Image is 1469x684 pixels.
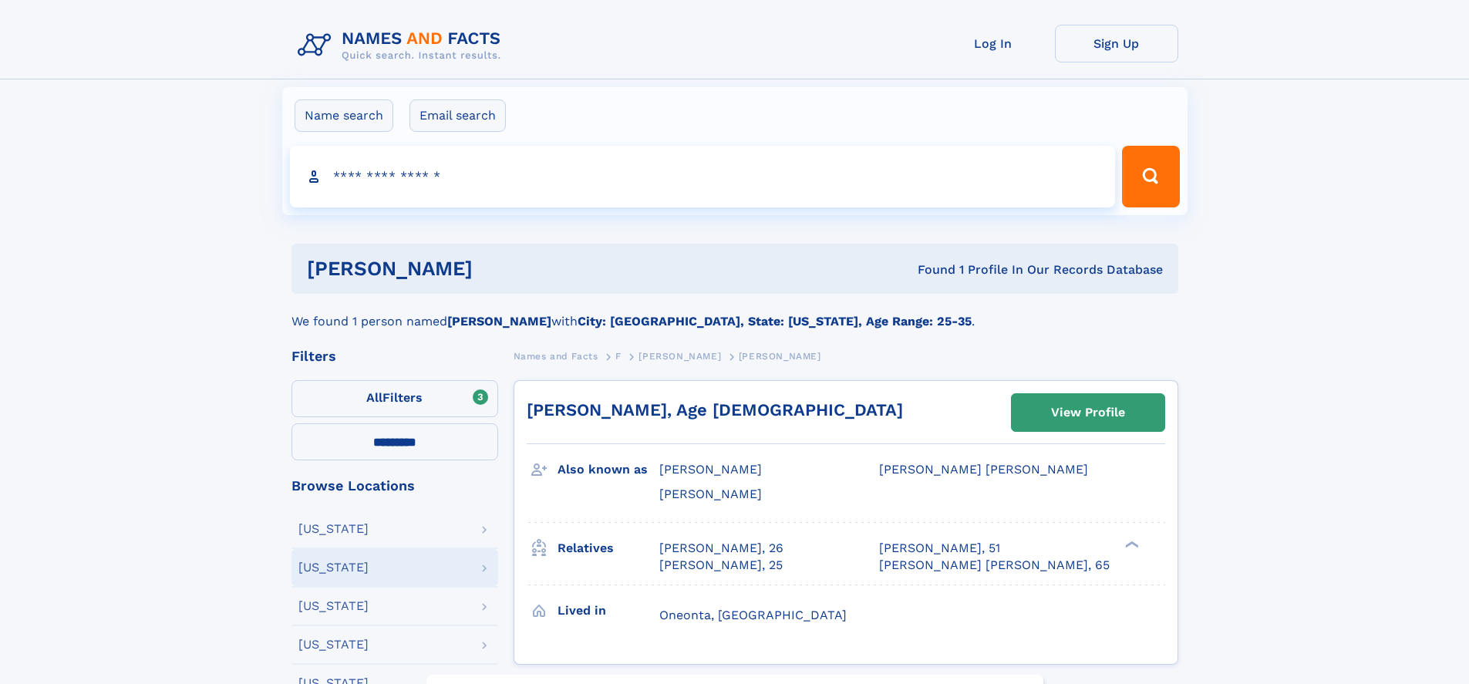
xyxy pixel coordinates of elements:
div: ❯ [1121,539,1140,549]
div: [US_STATE] [298,639,369,651]
div: Browse Locations [291,479,498,493]
img: Logo Names and Facts [291,25,514,66]
h3: Also known as [558,457,659,483]
div: [US_STATE] [298,561,369,574]
a: Log In [932,25,1055,62]
a: F [615,346,622,366]
span: [PERSON_NAME] [638,351,721,362]
span: [PERSON_NAME] [739,351,821,362]
a: [PERSON_NAME], 51 [879,540,1000,557]
a: [PERSON_NAME] [638,346,721,366]
h3: Lived in [558,598,659,624]
a: [PERSON_NAME], 25 [659,557,783,574]
div: Found 1 Profile In Our Records Database [695,261,1163,278]
a: View Profile [1012,394,1164,431]
label: Name search [295,99,393,132]
b: City: [GEOGRAPHIC_DATA], State: [US_STATE], Age Range: 25-35 [578,314,972,329]
span: [PERSON_NAME] [PERSON_NAME] [879,462,1088,477]
span: F [615,351,622,362]
button: Search Button [1122,146,1179,207]
input: search input [290,146,1116,207]
a: [PERSON_NAME], Age [DEMOGRAPHIC_DATA] [527,400,903,419]
span: [PERSON_NAME] [659,487,762,501]
label: Filters [291,380,498,417]
h1: [PERSON_NAME] [307,259,696,278]
div: Filters [291,349,498,363]
div: [US_STATE] [298,600,369,612]
h3: Relatives [558,535,659,561]
div: We found 1 person named with . [291,294,1178,331]
span: [PERSON_NAME] [659,462,762,477]
div: [US_STATE] [298,523,369,535]
a: [PERSON_NAME], 26 [659,540,783,557]
div: View Profile [1051,395,1125,430]
a: Sign Up [1055,25,1178,62]
a: Names and Facts [514,346,598,366]
b: [PERSON_NAME] [447,314,551,329]
span: All [366,390,382,405]
label: Email search [409,99,506,132]
span: Oneonta, [GEOGRAPHIC_DATA] [659,608,847,622]
a: [PERSON_NAME] [PERSON_NAME], 65 [879,557,1110,574]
